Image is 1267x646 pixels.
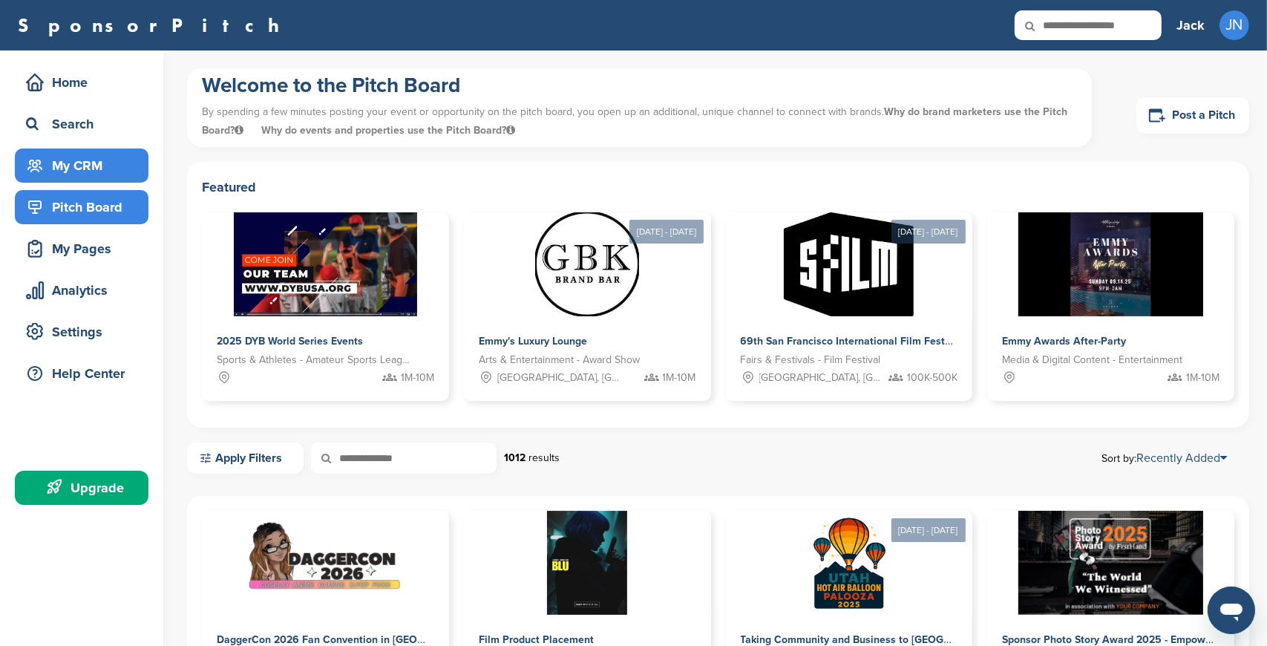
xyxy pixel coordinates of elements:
[22,277,148,304] div: Analytics
[547,511,627,615] img: Sponsorpitch &
[22,319,148,345] div: Settings
[22,194,148,221] div: Pitch Board
[1208,587,1255,634] iframe: Button to launch messaging window
[891,220,966,244] div: [DATE] - [DATE]
[202,99,1077,143] p: By spending a few minutes posting your event or opportunity on the pitch board, you open up an ad...
[1186,370,1219,386] span: 1M-10M
[22,152,148,179] div: My CRM
[22,69,148,96] div: Home
[504,451,526,464] strong: 1012
[15,356,148,391] a: Help Center
[987,212,1234,401] a: Sponsorpitch & Emmy Awards After-Party Media & Digital Content - Entertainment 1M-10M
[15,315,148,349] a: Settings
[1136,97,1249,134] a: Post a Pitch
[784,212,914,316] img: Sponsorpitch &
[1136,451,1227,466] a: Recently Added
[401,370,434,386] span: 1M-10M
[663,370,696,386] span: 1M-10M
[479,633,594,646] span: Film Product Placement
[217,335,363,348] span: 2025 DYB World Series Events
[22,474,148,501] div: Upgrade
[187,443,304,474] a: Apply Filters
[1002,352,1182,368] span: Media & Digital Content - Entertainment
[1018,212,1203,316] img: Sponsorpitch &
[629,220,704,244] div: [DATE] - [DATE]
[741,335,963,348] span: 69th San Francisco International Film Festival
[22,111,148,137] div: Search
[1219,10,1249,40] span: JN
[1176,15,1205,36] h3: Jack
[1176,9,1205,42] a: Jack
[726,189,973,401] a: [DATE] - [DATE] Sponsorpitch & 69th San Francisco International Film Festival Fairs & Festivals -...
[247,511,403,615] img: Sponsorpitch &
[202,212,449,401] a: Sponsorpitch & 2025 DYB World Series Events Sports & Athletes - Amateur Sports Leagues 1M-10M
[741,633,1237,646] span: Taking Community and Business to [GEOGRAPHIC_DATA] with the [US_STATE] Hot Air Balloon Palooza
[15,273,148,307] a: Analytics
[15,65,148,99] a: Home
[15,107,148,141] a: Search
[202,72,1077,99] h1: Welcome to the Pitch Board
[15,471,148,505] a: Upgrade
[217,633,611,646] span: DaggerCon 2026 Fan Convention in [GEOGRAPHIC_DATA], [GEOGRAPHIC_DATA]
[217,352,412,368] span: Sports & Athletes - Amateur Sports Leagues
[15,190,148,224] a: Pitch Board
[891,518,966,542] div: [DATE] - [DATE]
[797,511,901,615] img: Sponsorpitch &
[464,189,711,401] a: [DATE] - [DATE] Sponsorpitch & Emmy's Luxury Lounge Arts & Entertainment - Award Show [GEOGRAPHIC...
[234,212,417,316] img: Sponsorpitch &
[202,177,1234,198] h2: Featured
[261,124,515,137] span: Why do events and properties use the Pitch Board?
[497,370,620,386] span: [GEOGRAPHIC_DATA], [GEOGRAPHIC_DATA]
[22,235,148,262] div: My Pages
[479,352,640,368] span: Arts & Entertainment - Award Show
[18,16,289,35] a: SponsorPitch
[15,232,148,266] a: My Pages
[535,212,639,316] img: Sponsorpitch &
[15,149,148,183] a: My CRM
[907,370,957,386] span: 100K-500K
[741,352,881,368] span: Fairs & Festivals - Film Festival
[479,335,587,348] span: Emmy's Luxury Lounge
[528,451,560,464] span: results
[1002,335,1126,348] span: Emmy Awards After-Party
[1018,511,1203,615] img: Sponsorpitch &
[22,360,148,387] div: Help Center
[1101,452,1227,464] span: Sort by:
[759,370,882,386] span: [GEOGRAPHIC_DATA], [GEOGRAPHIC_DATA]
